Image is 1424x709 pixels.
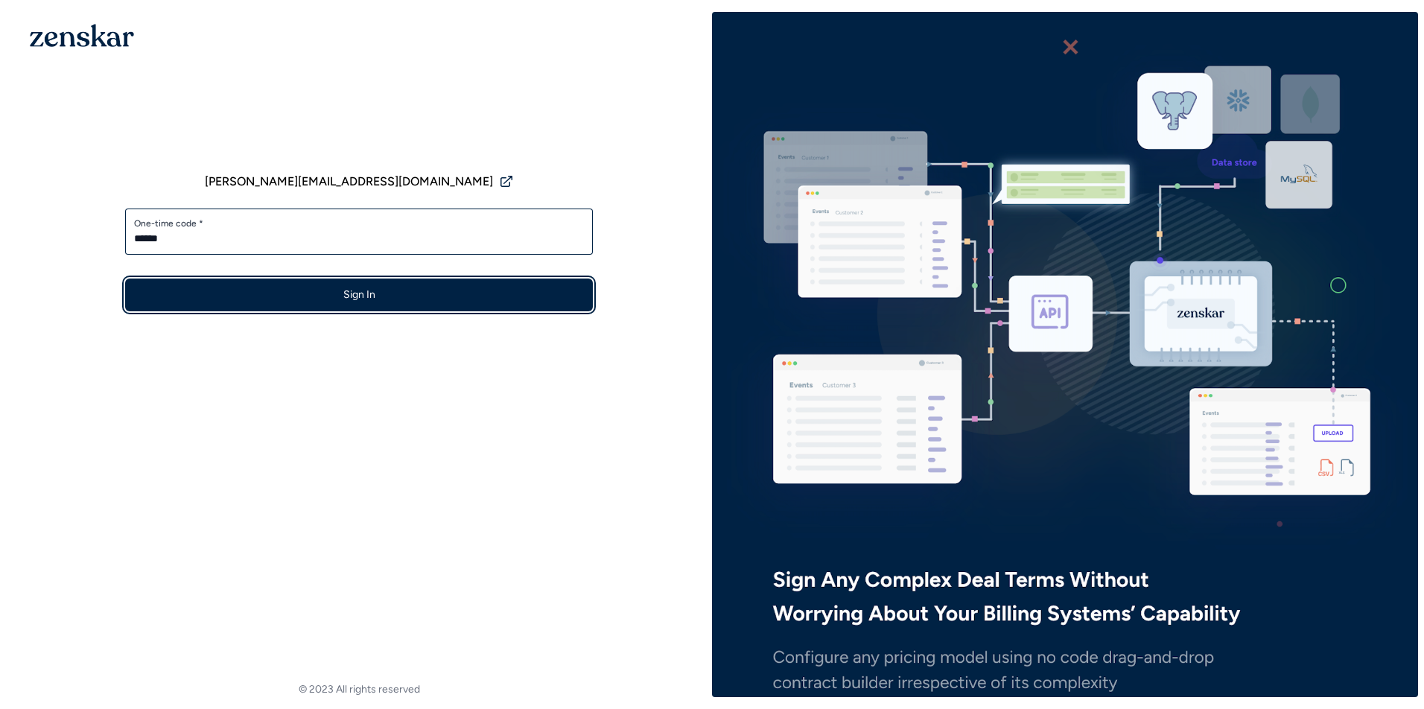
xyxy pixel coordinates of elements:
[6,682,712,697] footer: © 2023 All rights reserved
[205,173,493,191] span: [PERSON_NAME][EMAIL_ADDRESS][DOMAIN_NAME]
[134,217,584,229] label: One-time code *
[125,279,593,311] button: Sign In
[30,24,134,47] img: 1OGAJ2xQqyY4LXKgY66KYq0eOWRCkrZdAb3gUhuVAqdWPZE9SRJmCz+oDMSn4zDLXe31Ii730ItAGKgCKgCCgCikA4Av8PJUP...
